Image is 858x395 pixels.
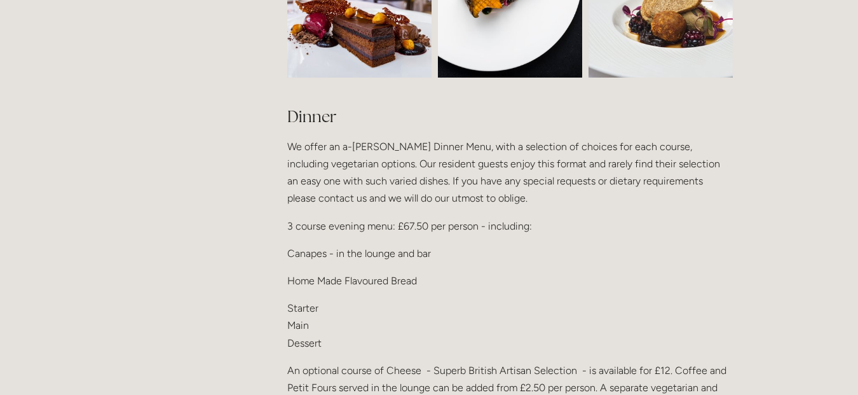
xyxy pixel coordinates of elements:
p: We offer an a-[PERSON_NAME] Dinner Menu, with a selection of choices for each course, including v... [287,138,733,207]
h2: Dinner [287,106,733,128]
p: Starter Main Dessert [287,300,733,352]
p: Home Made Flavoured Bread [287,272,733,289]
p: Canapes - in the lounge and bar [287,245,733,262]
p: 3 course evening menu: £67.50 per person - including: [287,218,733,235]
